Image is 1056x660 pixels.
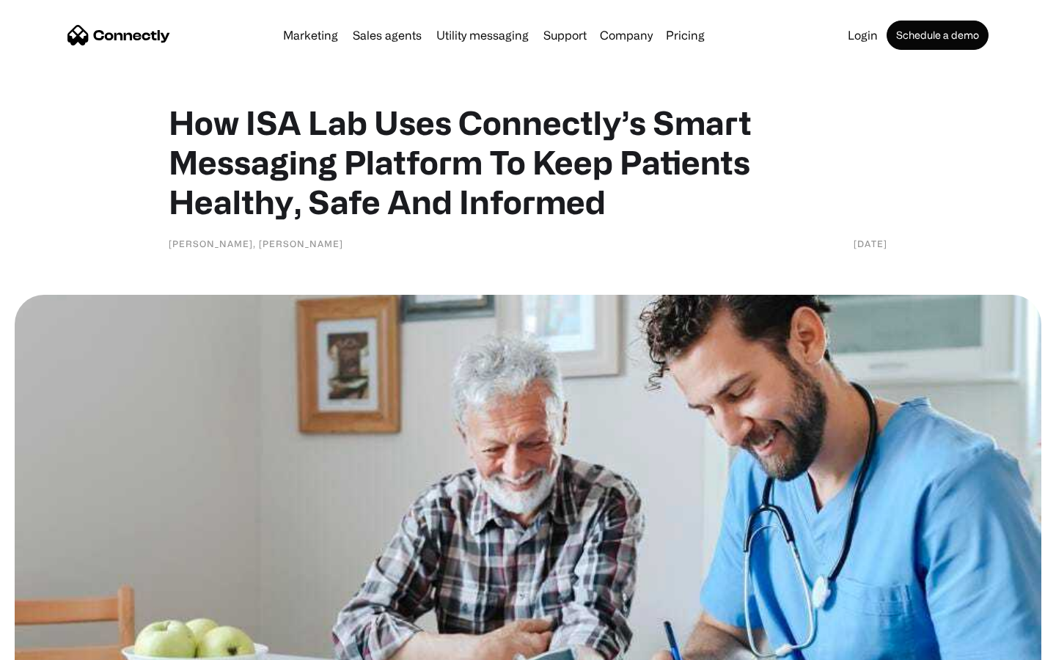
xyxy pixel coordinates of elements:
[430,29,535,41] a: Utility messaging
[660,29,711,41] a: Pricing
[600,25,653,45] div: Company
[347,29,428,41] a: Sales agents
[67,24,170,46] a: home
[169,236,343,251] div: [PERSON_NAME], [PERSON_NAME]
[277,29,344,41] a: Marketing
[887,21,989,50] a: Schedule a demo
[29,634,88,655] ul: Language list
[595,25,657,45] div: Company
[15,634,88,655] aside: Language selected: English
[842,29,884,41] a: Login
[169,103,887,221] h1: How ISA Lab Uses Connectly’s Smart Messaging Platform To Keep Patients Healthy, Safe And Informed
[854,236,887,251] div: [DATE]
[538,29,593,41] a: Support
